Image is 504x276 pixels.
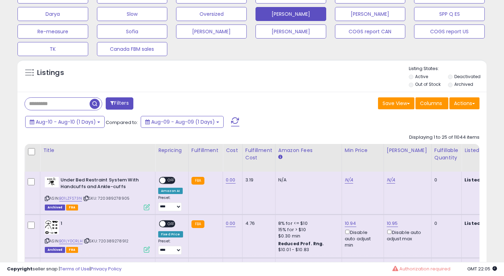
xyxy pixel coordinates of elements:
div: Preset: [158,239,183,255]
a: B01LZFS73N [59,195,82,201]
button: Save View [378,97,414,109]
div: Displaying 1 to 25 of 11044 items [409,134,479,141]
div: Disable auto adjust max [387,228,426,242]
span: FBA [66,247,78,253]
span: Aug-10 - Aug-10 (1 Days) [36,118,96,125]
button: SPP Q ES [414,7,485,21]
span: | SKU: 720389278905 [83,195,129,201]
a: 10.94 [345,220,356,227]
div: Min Price [345,147,381,154]
p: Listing States: [409,65,487,72]
small: FBA [191,220,204,228]
b: Under Bed Restraint System With Handcuffs and Ankle-cuffs [61,177,146,192]
label: Out of Stock [415,81,441,87]
div: Fixed Price [158,231,183,237]
button: Aug-10 - Aug-10 (1 Days) [25,116,105,128]
b: Reduced Prof. Rng. [278,241,324,247]
button: TK [17,42,88,56]
div: Title [43,147,152,154]
span: Compared to: [106,119,138,126]
div: ASIN: [45,177,150,209]
span: OFF [166,178,177,184]
button: [PERSON_NAME] [255,7,326,21]
div: Amazon Fees [278,147,339,154]
a: N/A [345,177,353,184]
div: ASIN: [45,220,150,252]
div: Cost [226,147,239,154]
div: $0.30 min [278,233,336,239]
div: 0 [434,177,456,183]
button: Re-measure [17,25,88,39]
button: [PERSON_NAME] [255,25,326,39]
label: Active [415,74,428,80]
div: 0 [434,220,456,227]
div: 15% for > $10 [278,227,336,233]
span: 2025-08-10 22:05 GMT [467,265,497,272]
span: Listings that have been deleted from Seller Central [45,205,65,211]
div: seller snap | | [7,266,121,272]
label: Deactivated [454,74,481,80]
b: 1 [61,220,146,229]
button: Columns [415,97,448,109]
button: COGS report CAN [335,25,406,39]
a: Privacy Policy [91,265,121,272]
button: COGS report US [414,25,485,39]
button: Aug-09 - Aug-09 (1 Days) [141,116,224,128]
label: Archived [454,81,473,87]
div: N/A [278,177,336,183]
button: Canada FBM sales [97,42,168,56]
div: [PERSON_NAME] [387,147,428,154]
a: N/A [387,177,395,184]
small: Amazon Fees. [278,154,282,160]
div: 3.19 [245,177,270,183]
button: Oversized [176,7,247,21]
button: Slow [97,7,168,21]
span: Columns [420,100,442,107]
span: | SKU: 720389278912 [84,238,128,244]
b: Listed Price: [464,220,496,227]
strong: Copyright [7,265,33,272]
button: Actions [449,97,479,109]
h5: Listings [37,68,64,78]
b: Listed Price: [464,177,496,183]
a: 10.95 [387,220,398,227]
button: [PERSON_NAME] [335,7,406,21]
button: [PERSON_NAME] [176,25,247,39]
img: 51fCBg5VQCL._SL40_.jpg [45,220,59,234]
span: OFF [166,221,177,227]
small: FBA [191,177,204,185]
div: Fulfillment Cost [245,147,272,161]
div: 4.76 [245,220,270,227]
span: Aug-09 - Aug-09 (1 Days) [151,118,215,125]
div: Preset: [158,195,183,211]
div: Repricing [158,147,185,154]
div: Amazon AI [158,188,183,194]
a: 0.00 [226,220,236,227]
span: Listings that have been deleted from Seller Central [45,247,65,253]
a: B01LY0CRLH [59,238,83,244]
button: Filters [106,97,133,110]
span: FBA [66,205,78,211]
img: 41EDeyYOEOL._SL40_.jpg [45,177,59,187]
div: Disable auto adjust min [345,228,378,249]
div: Fulfillable Quantity [434,147,458,161]
a: 0.00 [226,177,236,184]
button: Darya [17,7,88,21]
div: Fulfillment [191,147,220,154]
button: Sofia [97,25,168,39]
div: 8% for <= $10 [278,220,336,227]
div: $10.01 - $10.83 [278,247,336,253]
a: Terms of Use [60,265,90,272]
